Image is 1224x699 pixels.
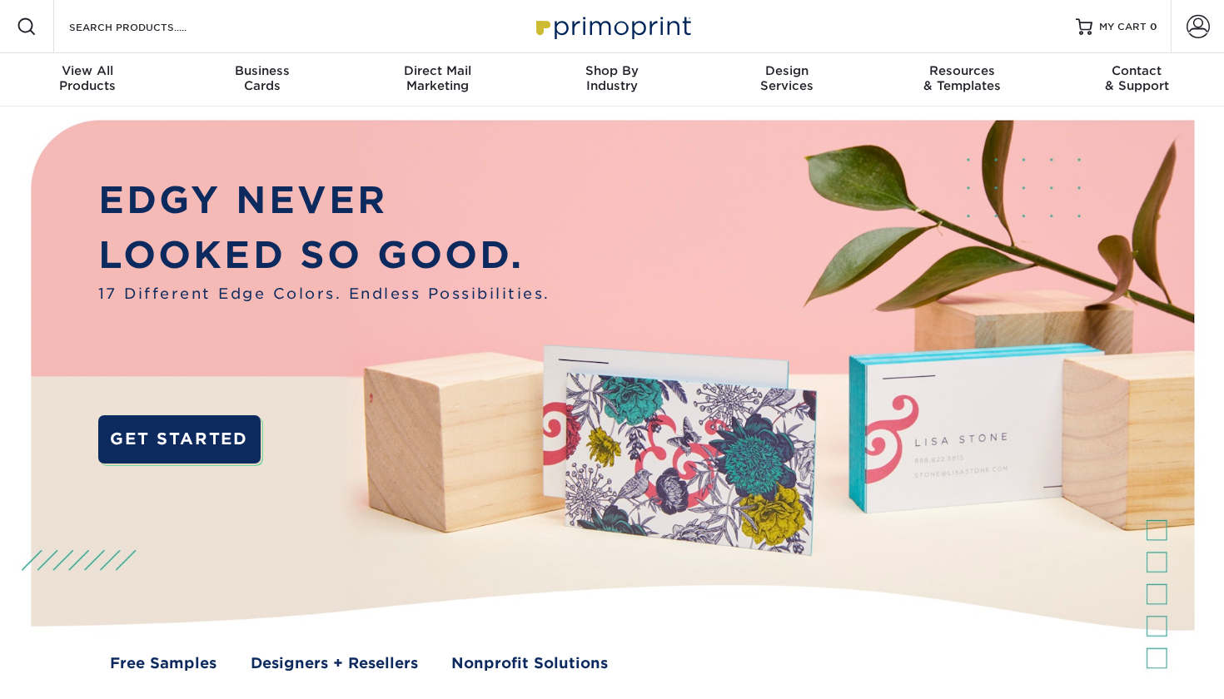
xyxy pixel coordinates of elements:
[1049,63,1224,78] span: Contact
[525,63,699,78] span: Shop By
[874,53,1049,107] a: Resources& Templates
[1049,63,1224,93] div: & Support
[874,63,1049,93] div: & Templates
[110,652,216,674] a: Free Samples
[699,63,874,93] div: Services
[525,63,699,93] div: Industry
[874,63,1049,78] span: Resources
[98,173,550,228] p: EDGY NEVER
[1150,21,1157,32] span: 0
[451,652,608,674] a: Nonprofit Solutions
[1099,20,1147,34] span: MY CART
[175,63,350,78] span: Business
[1049,53,1224,107] a: Contact& Support
[175,63,350,93] div: Cards
[350,63,525,93] div: Marketing
[98,283,550,305] span: 17 Different Edge Colors. Endless Possibilities.
[175,53,350,107] a: BusinessCards
[525,53,699,107] a: Shop ByIndustry
[98,228,550,283] p: LOOKED SO GOOD.
[251,652,418,674] a: Designers + Resellers
[350,53,525,107] a: Direct MailMarketing
[67,17,230,37] input: SEARCH PRODUCTS.....
[699,63,874,78] span: Design
[350,63,525,78] span: Direct Mail
[98,415,261,464] a: GET STARTED
[699,53,874,107] a: DesignServices
[529,8,695,44] img: Primoprint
